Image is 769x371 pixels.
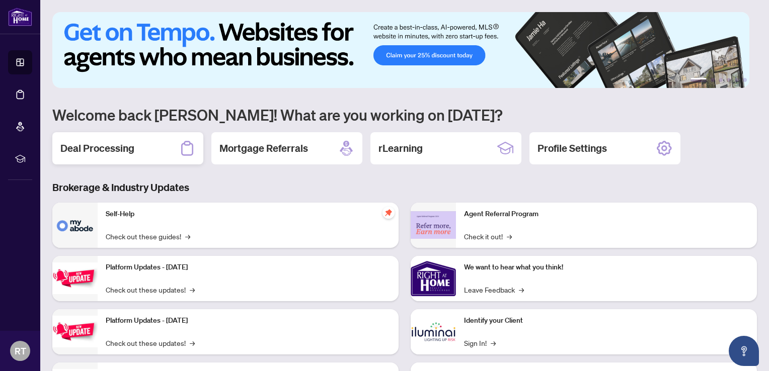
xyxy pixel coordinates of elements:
img: We want to hear what you think! [411,256,456,301]
p: Platform Updates - [DATE] [106,315,391,326]
p: Identify your Client [464,315,749,326]
span: → [491,337,496,348]
h1: Welcome back [PERSON_NAME]! What are you working on [DATE]? [52,105,757,124]
img: Agent Referral Program [411,211,456,239]
img: Platform Updates - July 21, 2025 [52,262,98,294]
h2: rLearning [378,141,423,155]
img: Platform Updates - July 8, 2025 [52,316,98,347]
a: Check out these updates!→ [106,337,195,348]
button: Open asap [729,336,759,366]
h2: Mortgage Referrals [219,141,308,155]
a: Check out these updates!→ [106,284,195,295]
span: → [190,284,195,295]
img: Slide 0 [52,12,749,88]
img: Self-Help [52,203,98,248]
span: RT [15,344,26,358]
span: → [185,231,190,242]
a: Check it out!→ [464,231,512,242]
span: → [519,284,524,295]
button: 1 [690,78,707,82]
span: pushpin [382,207,395,219]
img: Identify your Client [411,309,456,354]
button: 6 [743,78,747,82]
h2: Profile Settings [537,141,607,155]
a: Check out these guides!→ [106,231,190,242]
p: Platform Updates - [DATE] [106,262,391,273]
h3: Brokerage & Industry Updates [52,180,757,195]
span: → [507,231,512,242]
p: Agent Referral Program [464,209,749,220]
button: 5 [735,78,739,82]
span: → [190,337,195,348]
button: 3 [719,78,723,82]
a: Leave Feedback→ [464,284,524,295]
p: Self-Help [106,209,391,220]
button: 2 [711,78,715,82]
button: 4 [727,78,731,82]
img: logo [8,8,32,26]
h2: Deal Processing [60,141,134,155]
a: Sign In!→ [464,337,496,348]
p: We want to hear what you think! [464,262,749,273]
